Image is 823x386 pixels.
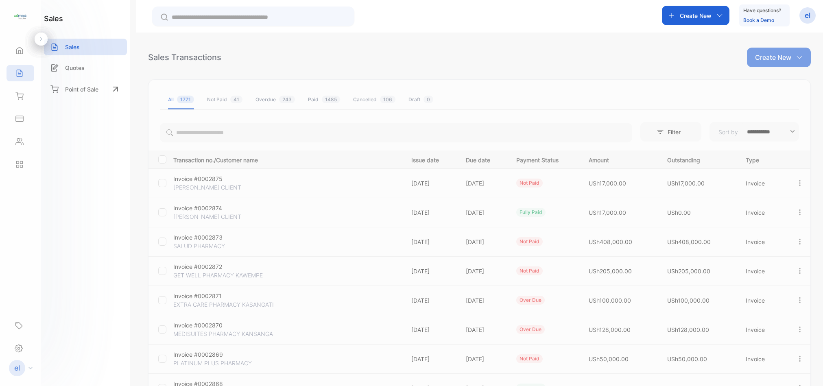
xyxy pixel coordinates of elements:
[173,359,252,367] p: PLATINUM PLUS PHARMACY
[747,48,811,67] button: Create New
[589,154,651,164] p: Amount
[230,96,242,103] span: 41
[322,96,340,103] span: 1485
[173,242,249,250] p: SALUD PHARMACY
[308,96,340,103] div: Paid
[746,179,779,188] p: Invoice
[173,183,249,192] p: [PERSON_NAME] CLIENT
[667,297,709,304] span: USh100,000.00
[44,59,127,76] a: Quotes
[466,238,500,246] p: [DATE]
[516,154,572,164] p: Payment Status
[411,208,449,217] p: [DATE]
[65,43,80,51] p: Sales
[718,128,738,136] p: Sort by
[746,325,779,334] p: Invoice
[466,296,500,305] p: [DATE]
[516,237,543,246] div: not paid
[743,7,781,15] p: Have questions?
[173,292,249,300] p: Invoice #0002871
[177,96,194,103] span: 1771
[44,13,63,24] h1: sales
[466,267,500,275] p: [DATE]
[411,154,449,164] p: Issue date
[411,267,449,275] p: [DATE]
[516,354,543,363] div: not paid
[173,300,274,309] p: EXTRA CARE PHARMACY KASANGATI
[746,296,779,305] p: Invoice
[207,96,242,103] div: Not Paid
[667,268,710,275] span: USh205,000.00
[173,204,249,212] p: Invoice #0002874
[279,96,295,103] span: 243
[466,179,500,188] p: [DATE]
[516,296,545,305] div: over due
[746,355,779,363] p: Invoice
[805,10,810,21] p: el
[667,355,707,362] span: USh50,000.00
[148,51,221,63] div: Sales Transactions
[589,355,629,362] span: USh50,000.00
[44,80,127,98] a: Point of Sale
[411,325,449,334] p: [DATE]
[680,11,712,20] p: Create New
[411,179,449,188] p: [DATE]
[667,154,729,164] p: Outstanding
[589,268,632,275] span: USh205,000.00
[799,6,816,25] button: el
[65,85,98,94] p: Point of Sale
[667,209,691,216] span: USh0.00
[173,329,273,338] p: MEDISUITES PHARMACY KANSANGA
[789,352,823,386] iframe: LiveChat chat widget
[173,262,249,271] p: Invoice #0002872
[44,39,127,55] a: Sales
[589,297,631,304] span: USh100,000.00
[408,96,433,103] div: Draft
[667,326,709,333] span: USh128,000.00
[173,212,249,221] p: [PERSON_NAME] CLIENT
[755,52,791,62] p: Create New
[173,154,401,164] p: Transaction no./Customer name
[466,154,500,164] p: Due date
[14,363,20,373] p: el
[173,350,249,359] p: Invoice #0002869
[411,238,449,246] p: [DATE]
[709,122,799,142] button: Sort by
[380,96,395,103] span: 106
[746,267,779,275] p: Invoice
[589,209,626,216] span: USh17,000.00
[466,208,500,217] p: [DATE]
[65,63,85,72] p: Quotes
[466,325,500,334] p: [DATE]
[411,296,449,305] p: [DATE]
[743,17,774,23] a: Book a Demo
[173,321,249,329] p: Invoice #0002870
[173,233,249,242] p: Invoice #0002873
[353,96,395,103] div: Cancelled
[667,238,711,245] span: USh408,000.00
[516,208,546,217] div: fully paid
[516,325,545,334] div: over due
[255,96,295,103] div: Overdue
[424,96,433,103] span: 0
[516,179,543,188] div: not paid
[746,154,779,164] p: Type
[589,238,632,245] span: USh408,000.00
[589,180,626,187] span: USh17,000.00
[667,180,705,187] span: USh17,000.00
[746,208,779,217] p: Invoice
[662,6,729,25] button: Create New
[516,266,543,275] div: not paid
[411,355,449,363] p: [DATE]
[746,238,779,246] p: Invoice
[173,271,263,279] p: GET WELL PHARMACY KAWEMPE
[589,326,631,333] span: USh128,000.00
[173,174,249,183] p: Invoice #0002875
[168,96,194,103] div: All
[14,11,26,23] img: logo
[466,355,500,363] p: [DATE]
